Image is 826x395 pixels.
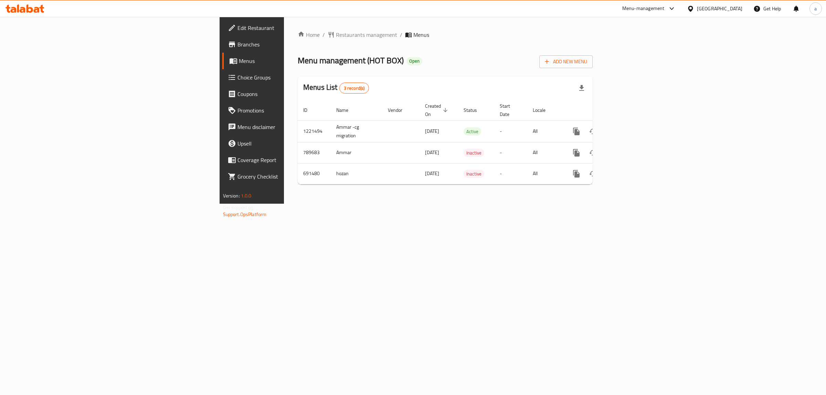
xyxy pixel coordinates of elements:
[388,106,411,114] span: Vendor
[464,106,486,114] span: Status
[697,5,742,12] div: [GEOGRAPHIC_DATA]
[425,169,439,178] span: [DATE]
[464,170,484,178] span: Inactive
[223,210,267,219] a: Support.OpsPlatform
[494,163,527,184] td: -
[585,145,601,161] button: Change Status
[237,139,352,148] span: Upsell
[328,31,397,39] a: Restaurants management
[222,20,358,36] a: Edit Restaurant
[222,86,358,102] a: Coupons
[222,152,358,168] a: Coverage Report
[222,168,358,185] a: Grocery Checklist
[527,142,563,163] td: All
[336,106,357,114] span: Name
[222,102,358,119] a: Promotions
[464,127,481,136] div: Active
[563,100,640,121] th: Actions
[814,5,817,12] span: a
[241,191,252,200] span: 1.0.0
[298,100,640,184] table: enhanced table
[464,149,484,157] span: Inactive
[406,58,422,64] span: Open
[237,172,352,181] span: Grocery Checklist
[222,119,358,135] a: Menu disclaimer
[303,82,369,94] h2: Menus List
[237,24,352,32] span: Edit Restaurant
[527,120,563,142] td: All
[222,69,358,86] a: Choice Groups
[585,123,601,140] button: Change Status
[237,90,352,98] span: Coupons
[425,148,439,157] span: [DATE]
[336,31,397,39] span: Restaurants management
[239,57,352,65] span: Menus
[413,31,429,39] span: Menus
[545,57,587,66] span: Add New Menu
[533,106,554,114] span: Locale
[237,73,352,82] span: Choice Groups
[223,203,255,212] span: Get support on:
[237,156,352,164] span: Coverage Report
[400,31,402,39] li: /
[585,166,601,182] button: Change Status
[425,127,439,136] span: [DATE]
[527,163,563,184] td: All
[237,106,352,115] span: Promotions
[406,57,422,65] div: Open
[222,135,358,152] a: Upsell
[223,191,240,200] span: Version:
[339,83,369,94] div: Total records count
[568,145,585,161] button: more
[494,120,527,142] td: -
[568,166,585,182] button: more
[237,123,352,131] span: Menu disclaimer
[539,55,593,68] button: Add New Menu
[500,102,519,118] span: Start Date
[494,142,527,163] td: -
[464,128,481,136] span: Active
[303,106,316,114] span: ID
[222,36,358,53] a: Branches
[573,80,590,96] div: Export file
[425,102,450,118] span: Created On
[222,53,358,69] a: Menus
[622,4,665,13] div: Menu-management
[237,40,352,49] span: Branches
[298,31,593,39] nav: breadcrumb
[568,123,585,140] button: more
[340,85,369,92] span: 3 record(s)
